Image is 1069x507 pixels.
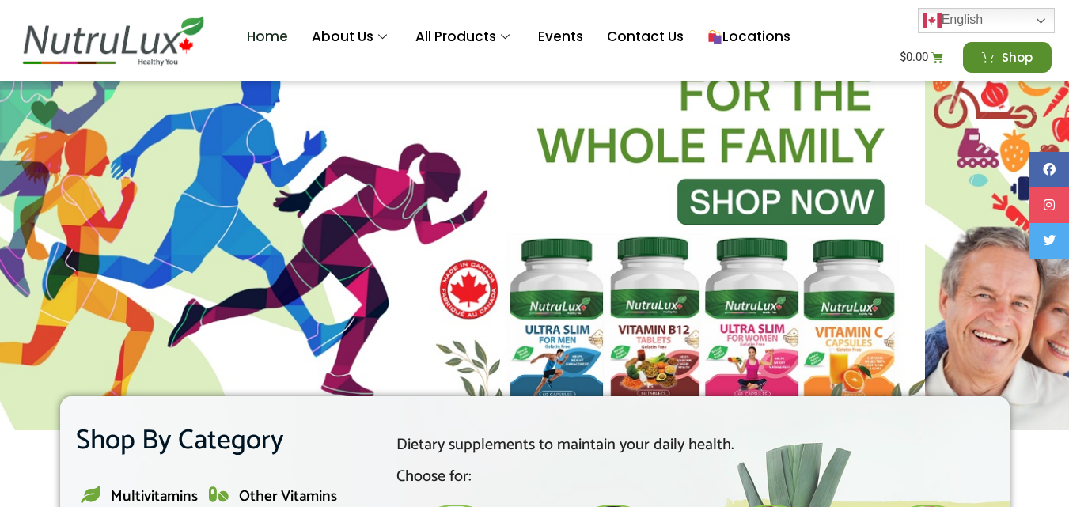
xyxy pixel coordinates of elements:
a: Home [235,6,300,69]
a: Events [526,6,595,69]
a: English [918,8,1055,33]
bdi: 0.00 [900,50,928,64]
img: 🛍️ [708,30,722,44]
a: $0.00 [881,42,963,73]
a: Shop [963,42,1052,73]
a: Contact Us [595,6,696,69]
a: All Products [404,6,526,69]
a: About Us [300,6,404,69]
h2: Dietary supplements to maintain your daily health. Choose for: [396,437,987,485]
span: Shop [1002,51,1033,63]
img: en [923,11,942,30]
span: $ [900,50,906,64]
a: Locations [696,6,802,69]
h2: Shop By Category [76,420,352,462]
